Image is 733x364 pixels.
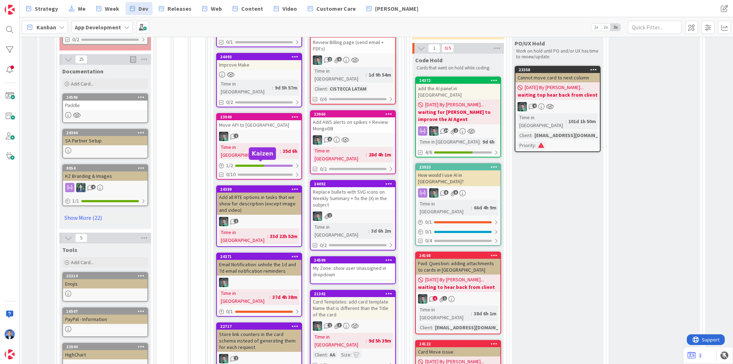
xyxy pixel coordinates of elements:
span: [DATE] By [PERSON_NAME]... [425,276,484,283]
span: : [350,351,351,359]
span: : [432,324,433,331]
span: : [471,310,472,317]
a: 23358Cannot move card to next column[DATE] By [PERSON_NAME]...waiting top hear back from clientVP... [515,66,601,152]
span: 1 [442,296,447,301]
div: 24122Card Move issue [416,341,500,356]
div: 1d 9h 54m [367,71,393,79]
div: 23923 [416,164,500,170]
div: 24492 [314,181,395,186]
div: 24122 [419,341,500,346]
div: 24122 [416,341,500,347]
a: Review Billing page (send email + PDFs)VPTime in [GEOGRAPHIC_DATA]:1d 9h 54mClient:CISTECCA LATAM0/6 [310,30,396,105]
div: Review Billing page (send email + PDFs) [311,38,395,53]
a: Me [64,2,90,15]
span: 1x [591,24,601,31]
span: : [267,232,268,240]
div: 16507 [66,309,147,314]
div: Time in [GEOGRAPHIC_DATA] [418,306,471,321]
div: 9d 6h [481,138,496,146]
div: Time in [GEOGRAPHIC_DATA] [219,143,280,159]
span: : [327,351,328,359]
span: 0/2 [226,98,233,106]
span: 1 / 1 [72,197,79,205]
div: 24372 [416,77,500,84]
a: 16507PayPal - Information [62,307,148,337]
span: 6 [444,190,448,195]
div: Paddle [63,101,147,110]
span: 1 [234,134,238,138]
img: DP [5,329,15,339]
div: 23923 [419,165,500,170]
div: 35d 6h [281,147,299,155]
span: 0 / 1 [425,228,432,236]
img: CR [76,183,86,192]
div: 24364SA Partner Setup [63,130,147,145]
div: Store link counters in the card schema instead of generating them for each request [217,330,301,352]
a: 24371Email Notification: unhide the 1d and 7d email notification remindersVPTime in [GEOGRAPHIC_D... [216,253,302,317]
div: 23214 [66,273,147,278]
span: Customer Care [316,4,356,13]
div: 22044HighChart [63,344,147,359]
a: Customer Care [304,2,360,15]
a: 24599My Zone: show user Unassigned in dropdown [310,256,396,284]
input: Quick Filter... [628,21,681,34]
div: Card Templates: add card template Name that is different than the Title of the card [311,297,395,319]
span: 1 [327,213,332,218]
div: 1/2 [217,161,301,170]
div: add the AI panel in [GEOGRAPHIC_DATA] [416,84,500,100]
img: VP [219,132,228,141]
span: 4 [532,103,537,108]
span: : [535,141,536,149]
div: 24596 [66,95,147,100]
span: [DATE] By [PERSON_NAME]... [425,101,484,108]
span: 14 [444,128,448,133]
span: Web [211,4,222,13]
div: Time in [GEOGRAPHIC_DATA] [219,289,270,305]
div: 24599 [314,258,395,263]
img: VP [313,321,322,331]
span: : [471,204,472,212]
span: Add Card... [71,81,94,87]
a: 23960Add AWS alerts on spikes + Review MongoDBVPTime in [GEOGRAPHIC_DATA]:28d 4h 1m0/2 [310,110,396,174]
div: 0/1 [217,307,301,316]
div: 21342 [311,291,395,297]
span: 4/6 [425,149,432,156]
span: 6 [453,190,458,195]
div: 3d 6h 2m [369,227,393,235]
span: Week [105,4,119,13]
a: 24372add the AI panel in [GEOGRAPHIC_DATA][DATE] By [PERSON_NAME]...waiting for [PERSON_NAME] to ... [415,77,501,157]
div: 24492Replace bullets with SVG icons on Weekly Summary + fix the (X) in the subject [311,181,395,209]
div: Priority [518,141,535,149]
span: 5 [442,44,454,53]
div: 23960Add AWS alerts on spikes + Review MongoDB [311,111,395,133]
div: Replace bullets with SVG icons on Weekly Summary + fix the (X) in the subject [311,187,395,209]
div: VP [311,321,395,331]
div: 24371 [217,253,301,260]
p: Work on hold until PO and/or UX has time to review/update. [516,48,599,60]
div: Email Notification: unhide the 1d and 7d email notification reminders [217,260,301,276]
a: 23949Move API to [GEOGRAPHIC_DATA]VPTime in [GEOGRAPHIC_DATA]:35d 6h1/20/10 [216,113,302,180]
div: AA [328,351,337,359]
a: Content [228,2,267,15]
div: 24596Paddle [63,94,147,110]
img: Visit kanbanzone.com [5,5,15,15]
span: Documentation [62,68,103,75]
b: waiting for [PERSON_NAME] to improve the AI Agent [418,108,498,123]
a: 3 [688,351,702,360]
div: 24599 [311,257,395,263]
div: Fwd: Question: adding attachments to cards in [GEOGRAPHIC_DATA] [416,259,500,275]
div: 23358Cannot move card to next column [515,67,600,82]
span: Me [78,4,86,13]
div: Improve Make [217,60,301,69]
div: VP [217,354,301,363]
span: : [366,71,367,79]
span: 2 [234,356,238,360]
div: 23949 [220,115,301,120]
div: 24596 [63,94,147,101]
div: 28d 4h 1m [367,151,393,159]
a: 23214Enojis [62,272,148,302]
span: 0/1 [226,38,233,46]
span: Content [241,4,263,13]
div: 24493 [220,54,301,59]
div: 21342 [314,291,395,296]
